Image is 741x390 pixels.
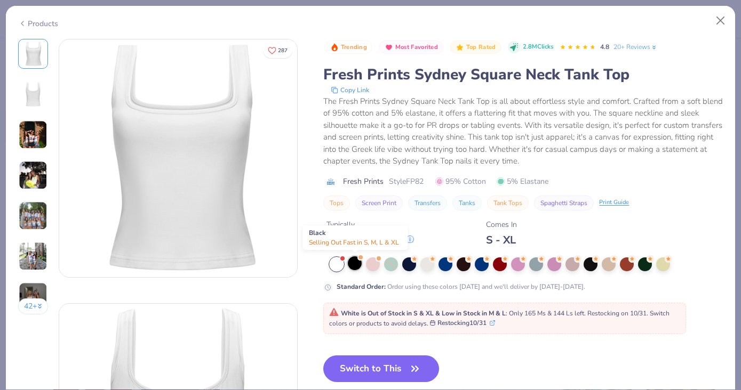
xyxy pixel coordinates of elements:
[323,355,439,382] button: Switch to This
[337,282,585,291] div: Order using these colors [DATE] and we'll deliver by [DATE]-[DATE].
[19,120,47,149] img: User generated content
[303,225,408,250] div: Black
[19,161,47,190] img: User generated content
[395,44,438,50] span: Most Favorited
[486,233,517,247] div: S - XL
[341,44,367,50] span: Trending
[326,219,414,230] div: Typically
[19,201,47,230] img: User generated content
[600,43,609,51] span: 4.8
[452,196,482,210] button: Tanks
[456,43,464,52] img: Top Rated sort
[324,40,372,54] button: Badge Button
[323,64,723,85] div: Fresh Prints Sydney Square Neck Tank Top
[20,41,46,67] img: Front
[19,282,47,311] img: User generated content
[18,18,58,29] div: Products
[523,43,553,52] span: 2.8M Clicks
[278,48,288,53] span: 287
[309,238,399,247] span: Selling Out Fast in S, M, L & XL
[19,242,47,271] img: User generated content
[560,39,596,56] div: 4.8 Stars
[341,309,506,318] strong: White is Out of Stock in S & XL & Low in Stock in M & L
[599,198,629,207] div: Print Guide
[59,39,297,277] img: Front
[486,219,517,230] div: Comes In
[323,177,338,186] img: brand logo
[450,40,501,54] button: Badge Button
[711,11,731,31] button: Close
[389,176,424,187] span: Style FP82
[435,176,486,187] span: 95% Cotton
[337,282,386,291] strong: Standard Order :
[328,85,372,95] button: copy to clipboard
[379,40,443,54] button: Badge Button
[534,196,594,210] button: Spaghetti Straps
[497,176,548,187] span: 5% Elastane
[343,176,384,187] span: Fresh Prints
[487,196,529,210] button: Tank Tops
[430,318,495,328] button: Restocking10/31
[466,44,496,50] span: Top Rated
[385,43,393,52] img: Most Favorited sort
[323,196,350,210] button: Tops
[355,196,403,210] button: Screen Print
[613,42,658,52] a: 20+ Reviews
[330,43,339,52] img: Trending sort
[18,298,49,314] button: 42+
[323,95,723,167] div: The Fresh Prints Sydney Square Neck Tank Top is all about effortless style and comfort. Crafted f...
[20,82,46,107] img: Back
[329,309,670,328] span: : Only 165 Ms & 144 Ls left. Restocking on 10/31. Switch colors or products to avoid delays.
[263,43,292,58] button: Like
[408,196,447,210] button: Transfers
